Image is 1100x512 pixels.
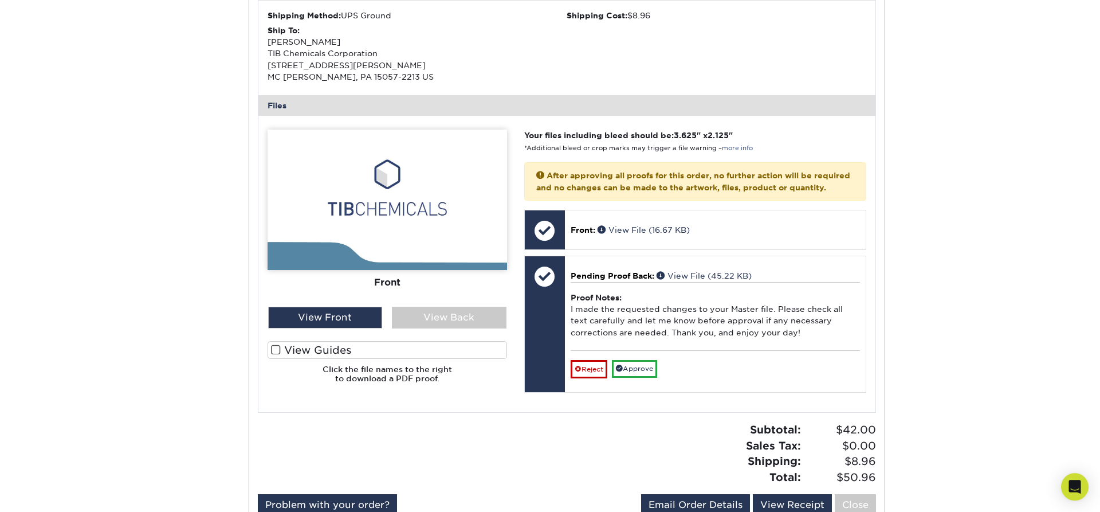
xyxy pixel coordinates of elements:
[268,365,507,393] h6: Click the file names to the right to download a PDF proof.
[598,225,690,234] a: View File (16.67 KB)
[524,144,753,152] small: *Additional bleed or crop marks may trigger a file warning –
[268,25,567,83] div: [PERSON_NAME] TIB Chemicals Corporation [STREET_ADDRESS][PERSON_NAME] MC [PERSON_NAME], PA 15057-...
[268,10,567,21] div: UPS Ground
[392,307,506,329] div: View Back
[571,282,860,350] div: I made the requested changes to your Master file. Please check all text carefully and let me know...
[769,471,801,483] strong: Total:
[1061,473,1089,501] div: Open Intercom Messenger
[268,270,507,295] div: Front
[804,454,876,470] span: $8.96
[804,422,876,438] span: $42.00
[674,131,697,140] span: 3.625
[708,131,729,140] span: 2.125
[750,423,801,436] strong: Subtotal:
[746,439,801,452] strong: Sales Tax:
[804,470,876,486] span: $50.96
[571,271,654,280] span: Pending Proof Back:
[268,11,341,20] strong: Shipping Method:
[268,341,507,359] label: View Guides
[567,11,627,20] strong: Shipping Cost:
[258,95,876,116] div: Files
[748,455,801,467] strong: Shipping:
[571,293,622,302] strong: Proof Notes:
[536,171,850,191] strong: After approving all proofs for this order, no further action will be required and no changes can ...
[268,307,383,329] div: View Front
[612,360,657,378] a: Approve
[804,438,876,454] span: $0.00
[268,26,300,35] strong: Ship To:
[722,144,753,152] a: more info
[567,10,866,21] div: $8.96
[657,271,752,280] a: View File (45.22 KB)
[524,131,733,140] strong: Your files including bleed should be: " x "
[571,360,607,378] a: Reject
[571,225,595,234] span: Front:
